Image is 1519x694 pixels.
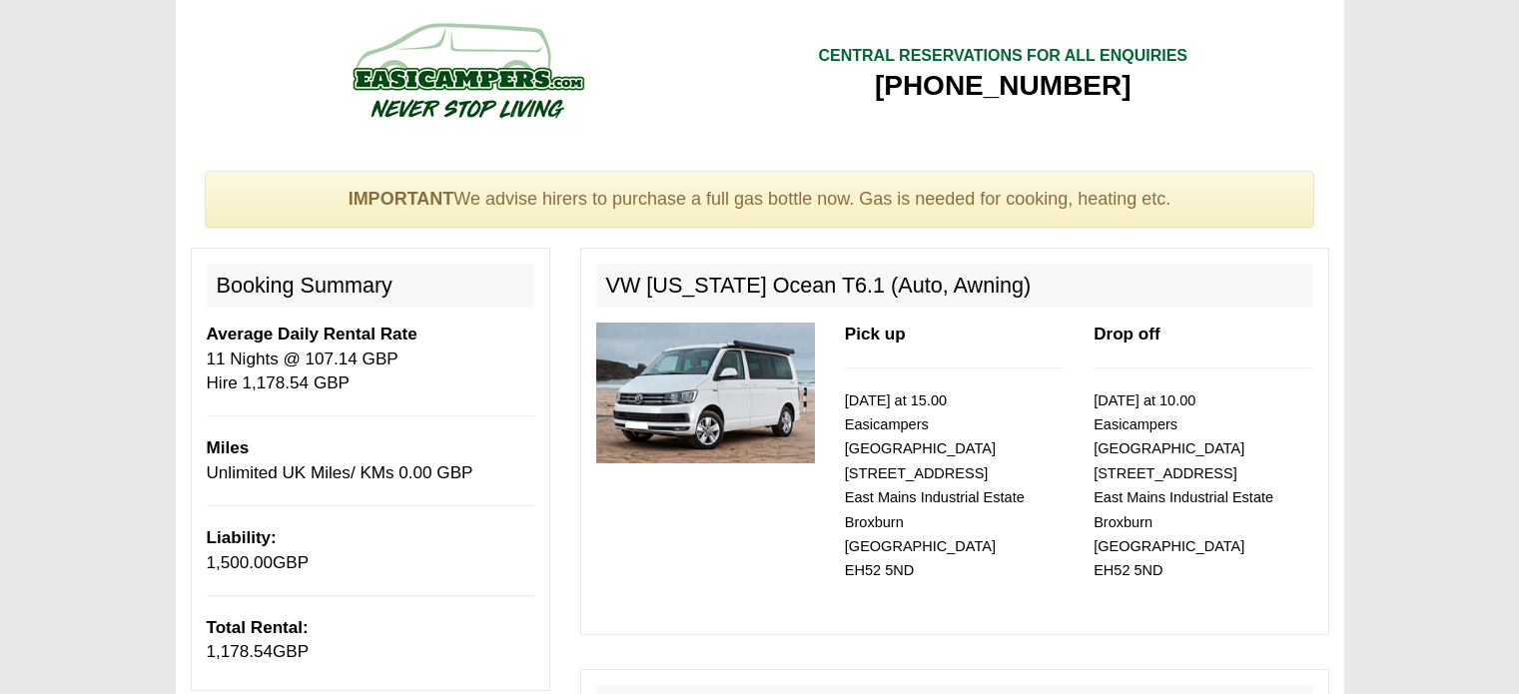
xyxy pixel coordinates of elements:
h2: VW [US_STATE] Ocean T6.1 (Auto, Awning) [596,264,1313,308]
p: Unlimited UK Miles/ KMs 0.00 GBP [207,436,534,485]
small: [DATE] at 15.00 Easicampers [GEOGRAPHIC_DATA] [STREET_ADDRESS] East Mains Industrial Estate Broxb... [845,392,1025,579]
b: Drop off [1094,325,1159,344]
small: [DATE] at 10.00 Easicampers [GEOGRAPHIC_DATA] [STREET_ADDRESS] East Mains Industrial Estate Broxb... [1094,392,1273,579]
b: Liability: [207,528,277,547]
span: 1,500.00 [207,553,274,572]
img: 315.jpg [596,323,815,463]
b: Miles [207,438,250,457]
b: Total Rental: [207,618,309,637]
p: GBP [207,616,534,665]
div: We advise hirers to purchase a full gas bottle now. Gas is needed for cooking, heating etc. [205,171,1315,229]
h2: Booking Summary [207,264,534,308]
img: campers-checkout-logo.png [278,15,657,125]
b: Average Daily Rental Rate [207,325,417,344]
p: GBP [207,526,534,575]
div: [PHONE_NUMBER] [818,68,1187,104]
b: Pick up [845,325,906,344]
span: 1,178.54 [207,642,274,661]
strong: IMPORTANT [349,189,454,209]
div: CENTRAL RESERVATIONS FOR ALL ENQUIRIES [818,45,1187,68]
p: 11 Nights @ 107.14 GBP Hire 1,178.54 GBP [207,323,534,395]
